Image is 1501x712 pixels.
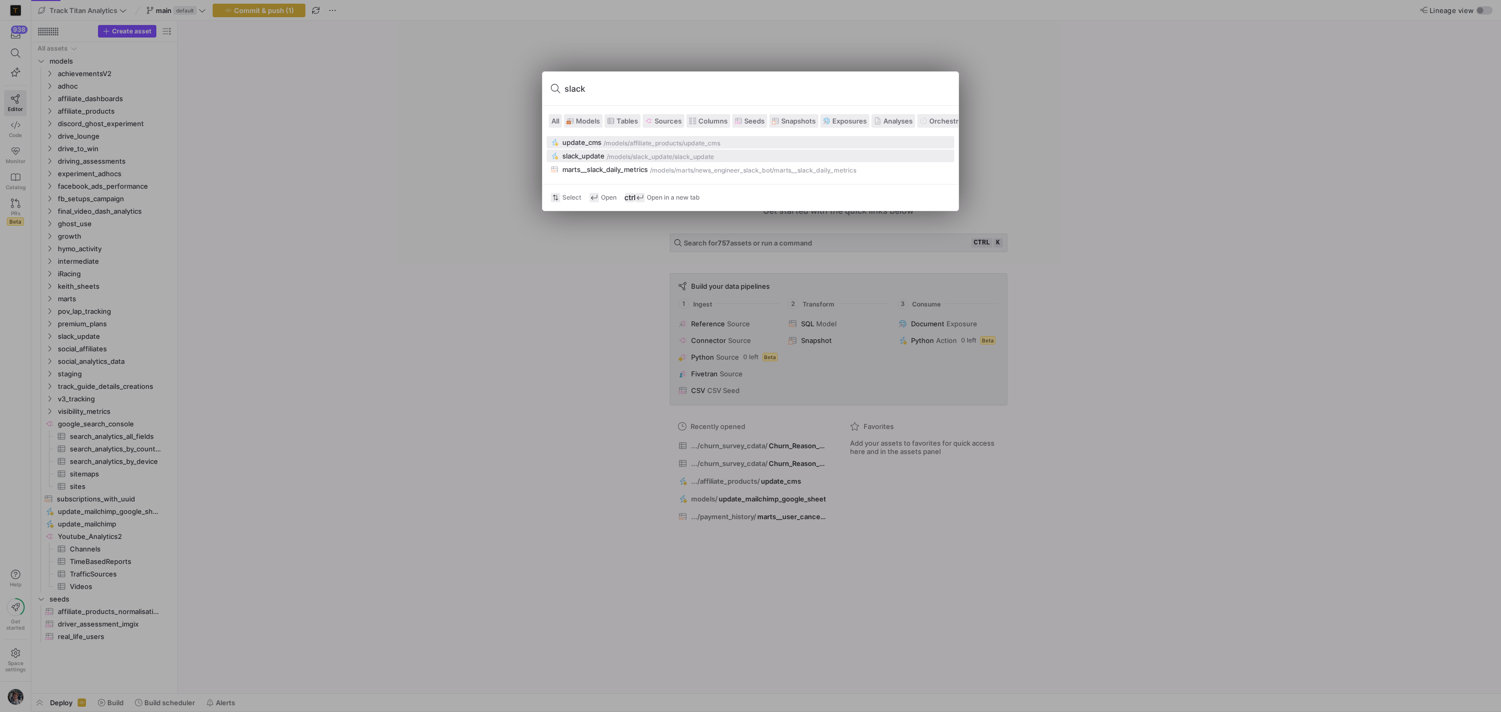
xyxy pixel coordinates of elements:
div: Open in a new tab [625,193,700,202]
button: Analyses [871,114,915,128]
button: Exposures [820,114,869,128]
div: Select [551,193,581,202]
button: Columns [686,114,730,128]
span: Analyses [883,117,913,125]
div: /models/ [650,167,676,174]
span: Models [576,117,600,125]
span: Seeds [744,117,765,125]
div: affiliate_products [630,140,682,147]
div: /models/ [607,153,633,161]
button: Tables [605,114,641,128]
div: /models/ [604,140,630,147]
span: All [551,117,559,125]
button: Orchestrations [917,114,981,128]
span: Snapshots [781,117,816,125]
span: Tables [617,117,638,125]
span: ctrl [625,193,634,202]
span: Columns [698,117,728,125]
div: /update_cms [682,140,720,147]
div: slack_update [562,152,605,160]
div: slack_update [633,153,672,161]
span: Orchestrations [929,117,978,125]
button: Models [564,114,602,128]
div: marts__slack_daily_metrics [562,165,648,174]
span: Sources [655,117,682,125]
button: All [549,114,562,128]
div: /marts__slack_daily_metrics [772,167,856,174]
input: Search or run a command [564,80,950,97]
span: Exposures [832,117,867,125]
button: Sources [643,114,684,128]
button: Seeds [732,114,767,128]
div: update_cms [562,138,601,146]
div: /slack_update [672,153,714,161]
div: marts/news_engineer_slack_bot [676,167,772,174]
button: Snapshots [769,114,818,128]
div: Open [589,193,617,202]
